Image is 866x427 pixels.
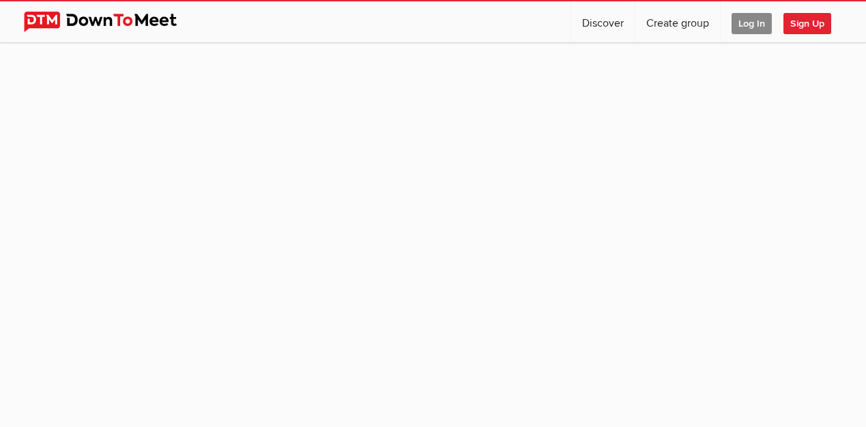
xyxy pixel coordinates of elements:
[24,12,198,32] img: DownToMeet
[571,1,635,42] a: Discover
[732,13,772,34] span: Log In
[721,1,783,42] a: Log In
[783,13,831,34] span: Sign Up
[635,1,720,42] a: Create group
[783,1,842,42] a: Sign Up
